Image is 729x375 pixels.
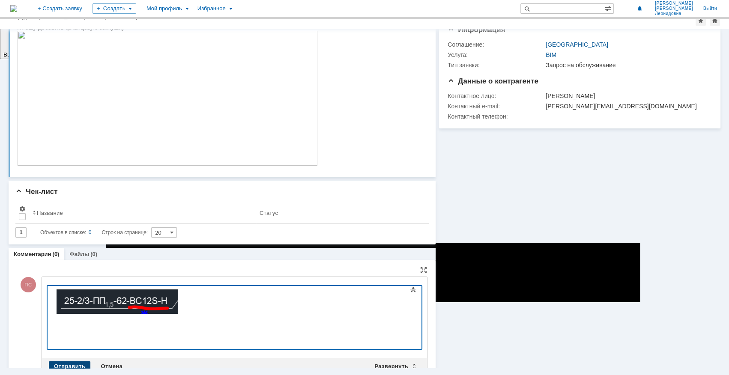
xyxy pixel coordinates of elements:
[448,62,544,68] div: Тип заявки:
[93,3,136,14] div: Создать
[90,251,97,257] div: (0)
[655,6,693,11] span: [PERSON_NAME]
[655,1,693,6] span: [PERSON_NAME]
[53,251,60,257] div: (0)
[10,5,17,12] img: logo
[710,15,720,26] div: Сделать домашней страницей
[40,229,86,235] span: Объектов в списке:
[448,26,505,34] span: Информация
[260,210,278,216] div: Статус
[448,51,544,58] div: Услуга:
[546,51,556,58] a: BIM
[3,3,126,28] img: dc1PZH6WlQVVK156T6elv8HL3zgnvczS0vdo0ZZkRx35XTWJ7ylpaR6sqX025Ud4GtbR9C2e5v0P08KBrgnlYoAAAAAASUVOR...
[89,227,92,238] div: 0
[448,103,544,110] div: Контактный e-mail:
[546,62,708,68] div: Запрос на обслуживание
[256,202,422,224] th: Статус
[21,277,36,292] span: ПС
[448,92,544,99] div: Контактное лицо:
[448,77,538,85] span: Данные о контрагенте
[10,5,17,12] a: Перейти на домашнюю страницу
[14,251,51,257] a: Комментарии
[448,41,544,48] div: Соглашение:
[40,227,148,238] i: Строк на странице:
[696,15,706,26] div: Добавить в избранное
[420,267,427,274] div: На всю страницу
[29,202,256,224] th: Название
[546,92,708,99] div: [PERSON_NAME]
[408,285,418,295] span: Показать панель инструментов
[19,205,26,212] span: Настройки
[546,41,608,48] a: [GEOGRAPHIC_DATA]
[546,103,708,110] div: [PERSON_NAME][EMAIL_ADDRESS][DOMAIN_NAME]
[37,210,63,216] div: Название
[15,187,58,196] span: Чек-лист
[605,4,613,12] span: Расширенный поиск
[448,113,544,120] div: Контактный телефон:
[655,11,693,16] span: Леонидовна
[69,251,89,257] a: Файлы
